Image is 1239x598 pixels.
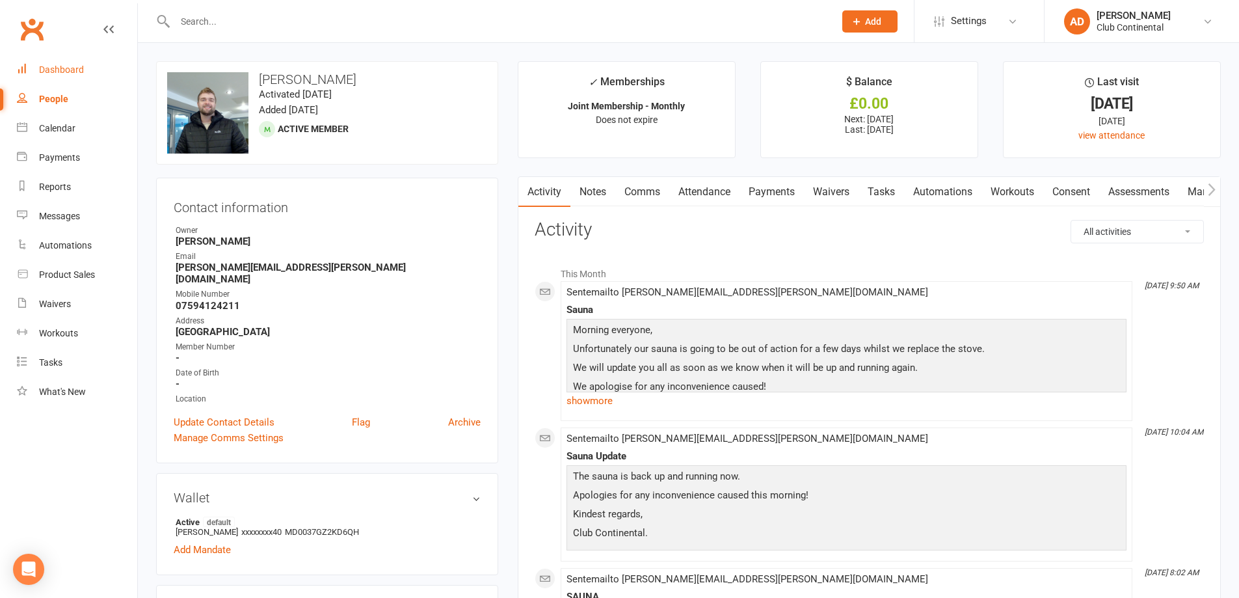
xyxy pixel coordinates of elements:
[1015,114,1208,128] div: [DATE]
[278,124,349,134] span: Active member
[566,433,928,444] span: Sent email to [PERSON_NAME][EMAIL_ADDRESS][PERSON_NAME][DOMAIN_NAME]
[566,305,1126,316] div: Sauna
[951,7,987,36] span: Settings
[17,348,137,377] a: Tasks
[1078,130,1145,141] a: view attendance
[570,322,1123,341] p: Morning everyone,
[16,13,48,46] a: Clubworx
[535,220,1204,240] h3: Activity
[739,177,804,207] a: Payments
[1145,428,1203,437] i: [DATE] 10:04 AM
[1097,21,1171,33] div: Club Continental
[39,387,86,397] div: What's New
[176,315,481,327] div: Address
[176,300,481,312] strong: 07594124211
[1064,8,1090,34] div: AD
[804,177,859,207] a: Waivers
[570,379,1123,398] p: We apologise for any inconvenience caused!
[566,286,928,298] span: Sent email to [PERSON_NAME][EMAIL_ADDRESS][PERSON_NAME][DOMAIN_NAME]
[859,177,904,207] a: Tasks
[17,114,137,143] a: Calendar
[39,123,75,133] div: Calendar
[17,55,137,85] a: Dashboard
[570,506,1123,525] p: Kindest regards,
[174,430,284,446] a: Manage Comms Settings
[17,202,137,231] a: Messages
[669,177,739,207] a: Attendance
[39,152,80,163] div: Payments
[1145,281,1199,290] i: [DATE] 9:50 AM
[518,177,570,207] a: Activity
[174,542,231,558] a: Add Mandate
[1099,177,1179,207] a: Assessments
[1145,568,1199,577] i: [DATE] 8:02 AM
[285,527,359,537] span: MD0037GZ2KD6QH
[589,76,597,88] i: ✓
[865,16,881,27] span: Add
[570,487,1123,506] p: Apologies for any inconvenience caused this morning!
[259,88,332,100] time: Activated [DATE]
[535,260,1204,281] li: This Month
[17,260,137,290] a: Product Sales
[13,554,44,585] div: Open Intercom Messenger
[176,236,481,247] strong: [PERSON_NAME]
[39,211,80,221] div: Messages
[570,469,1123,487] p: The sauna is back up and running now.
[17,377,137,407] a: What's New
[39,328,78,338] div: Workouts
[39,269,95,280] div: Product Sales
[176,341,481,353] div: Member Number
[596,115,658,125] span: Does not expire
[570,360,1123,379] p: We will update you all as soon as we know when it will be up and running again.
[174,195,481,215] h3: Contact information
[17,290,137,319] a: Waivers
[566,392,1126,410] a: show more
[1085,74,1139,97] div: Last visit
[176,367,481,379] div: Date of Birth
[176,378,481,390] strong: -
[842,10,898,33] button: Add
[846,74,892,97] div: $ Balance
[566,451,1126,462] div: Sauna Update
[174,415,274,430] a: Update Contact Details
[176,326,481,338] strong: [GEOGRAPHIC_DATA]
[17,85,137,114] a: People
[981,177,1043,207] a: Workouts
[570,341,1123,360] p: Unfortunately our sauna is going to be out of action for a few days whilst we replace the stove.
[241,527,282,537] span: xxxxxxxx40
[39,240,92,251] div: Automations
[566,573,928,585] span: Sent email to [PERSON_NAME][EMAIL_ADDRESS][PERSON_NAME][DOMAIN_NAME]
[176,517,474,527] strong: Active
[904,177,981,207] a: Automations
[39,299,71,309] div: Waivers
[1015,97,1208,111] div: [DATE]
[39,182,71,192] div: Reports
[167,72,487,87] h3: [PERSON_NAME]
[1043,177,1099,207] a: Consent
[448,415,481,430] a: Archive
[171,12,825,31] input: Search...
[176,288,481,301] div: Mobile Number
[615,177,669,207] a: Comms
[568,101,685,111] strong: Joint Membership - Monthly
[570,177,615,207] a: Notes
[17,172,137,202] a: Reports
[352,415,370,430] a: Flag
[176,393,481,405] div: Location
[176,224,481,237] div: Owner
[203,517,235,527] span: default
[176,262,481,285] strong: [PERSON_NAME][EMAIL_ADDRESS][PERSON_NAME][DOMAIN_NAME]
[39,94,68,104] div: People
[570,525,1123,544] p: Club Continental.
[773,97,966,111] div: £0.00
[174,491,481,505] h3: Wallet
[17,319,137,348] a: Workouts
[167,72,248,154] img: image1731324798.png
[39,357,62,368] div: Tasks
[259,104,318,116] time: Added [DATE]
[1097,10,1171,21] div: [PERSON_NAME]
[17,231,137,260] a: Automations
[589,74,665,98] div: Memberships
[773,114,966,135] p: Next: [DATE] Last: [DATE]
[39,64,84,75] div: Dashboard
